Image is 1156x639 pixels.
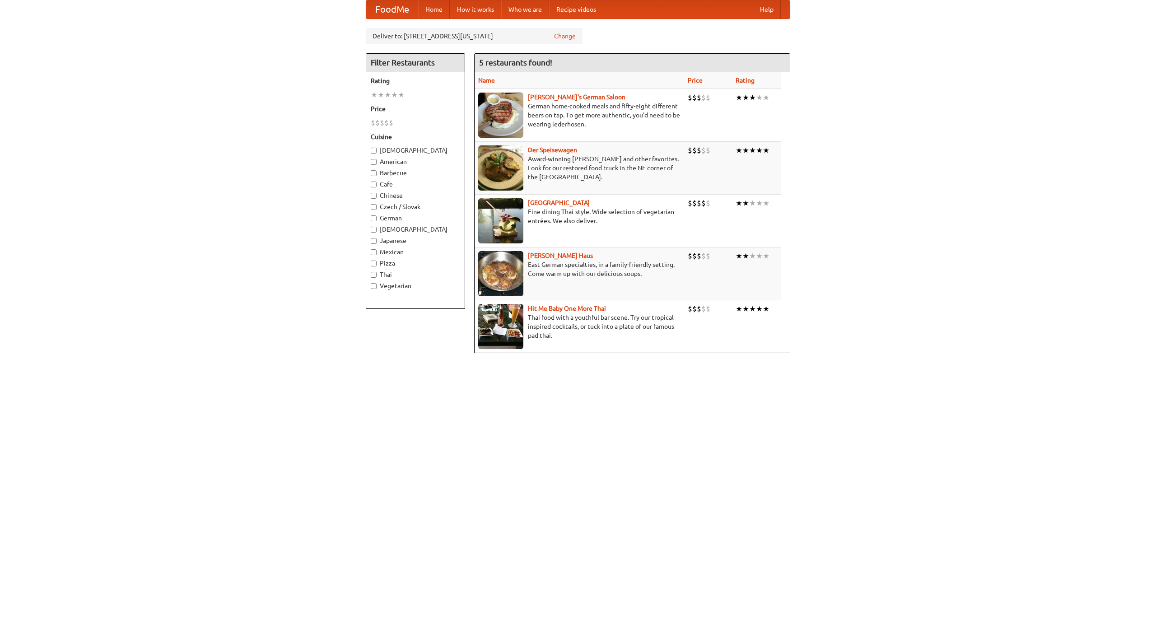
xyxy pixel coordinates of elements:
[478,207,681,225] p: Fine dining Thai-style. Wide selection of vegetarian entrées. We also deliver.
[706,145,710,155] li: $
[742,304,749,314] li: ★
[378,90,384,100] li: ★
[371,157,460,166] label: American
[763,251,769,261] li: ★
[478,251,523,296] img: kohlhaus.jpg
[371,281,460,290] label: Vegetarian
[749,304,756,314] li: ★
[749,93,756,103] li: ★
[756,198,763,208] li: ★
[736,251,742,261] li: ★
[528,305,606,312] a: Hit Me Baby One More Thai
[371,191,460,200] label: Chinese
[366,0,418,19] a: FoodMe
[749,251,756,261] li: ★
[501,0,549,19] a: Who we are
[528,252,593,259] a: [PERSON_NAME] Haus
[742,93,749,103] li: ★
[706,93,710,103] li: $
[763,198,769,208] li: ★
[371,283,377,289] input: Vegetarian
[701,198,706,208] li: $
[384,118,389,128] li: $
[736,304,742,314] li: ★
[736,145,742,155] li: ★
[371,170,377,176] input: Barbecue
[701,304,706,314] li: $
[478,304,523,349] img: babythai.jpg
[371,204,377,210] input: Czech / Slovak
[528,146,577,154] a: Der Speisewagen
[384,90,391,100] li: ★
[371,76,460,85] h5: Rating
[736,93,742,103] li: ★
[701,93,706,103] li: $
[528,93,625,101] a: [PERSON_NAME]'s German Saloon
[742,198,749,208] li: ★
[763,304,769,314] li: ★
[478,93,523,138] img: esthers.jpg
[692,145,697,155] li: $
[389,118,393,128] li: $
[371,261,377,266] input: Pizza
[391,90,398,100] li: ★
[371,215,377,221] input: German
[706,251,710,261] li: $
[749,198,756,208] li: ★
[418,0,450,19] a: Home
[371,118,375,128] li: $
[554,32,576,41] a: Change
[753,0,781,19] a: Help
[478,198,523,243] img: satay.jpg
[528,199,590,206] a: [GEOGRAPHIC_DATA]
[380,118,384,128] li: $
[371,193,377,199] input: Chinese
[371,236,460,245] label: Japanese
[371,180,460,189] label: Cafe
[371,159,377,165] input: American
[371,104,460,113] h5: Price
[371,90,378,100] li: ★
[756,304,763,314] li: ★
[706,198,710,208] li: $
[688,93,692,103] li: $
[688,198,692,208] li: $
[701,145,706,155] li: $
[478,77,495,84] a: Name
[736,198,742,208] li: ★
[697,304,701,314] li: $
[375,118,380,128] li: $
[478,102,681,129] p: German home-cooked meals and fifty-eight different beers on tap. To get more authentic, you'd nee...
[478,313,681,340] p: Thai food with a youthful bar scene. Try our tropical inspired cocktails, or tuck into a plate of...
[763,145,769,155] li: ★
[371,247,460,257] label: Mexican
[692,251,697,261] li: $
[371,168,460,177] label: Barbecue
[371,249,377,255] input: Mexican
[478,154,681,182] p: Award-winning [PERSON_NAME] and other favorites. Look for our restored food truck in the NE corne...
[371,214,460,223] label: German
[688,251,692,261] li: $
[697,145,701,155] li: $
[398,90,405,100] li: ★
[692,304,697,314] li: $
[366,28,583,44] div: Deliver to: [STREET_ADDRESS][US_STATE]
[371,270,460,279] label: Thai
[371,132,460,141] h5: Cuisine
[692,198,697,208] li: $
[371,259,460,268] label: Pizza
[371,227,377,233] input: [DEMOGRAPHIC_DATA]
[371,225,460,234] label: [DEMOGRAPHIC_DATA]
[366,54,465,72] h4: Filter Restaurants
[763,93,769,103] li: ★
[736,77,755,84] a: Rating
[697,198,701,208] li: $
[371,146,460,155] label: [DEMOGRAPHIC_DATA]
[688,145,692,155] li: $
[478,260,681,278] p: East German specialties, in a family-friendly setting. Come warm up with our delicious soups.
[371,148,377,154] input: [DEMOGRAPHIC_DATA]
[706,304,710,314] li: $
